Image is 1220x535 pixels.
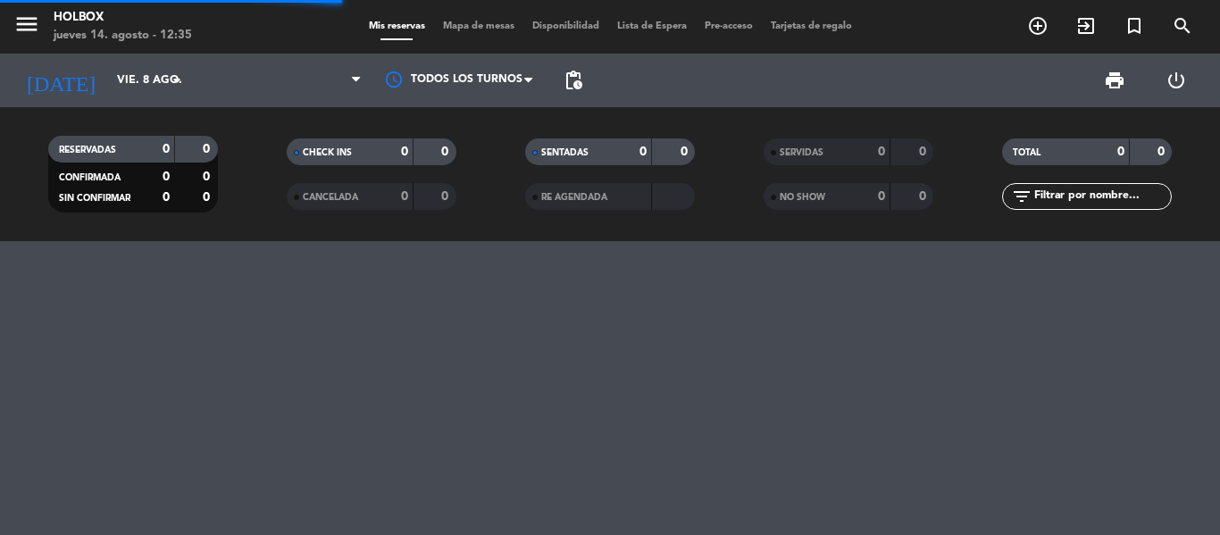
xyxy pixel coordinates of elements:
strong: 0 [919,190,930,203]
span: RESERVADAS [59,146,116,155]
strong: 0 [441,146,452,158]
span: CHECK INS [303,148,352,157]
span: Mapa de mesas [434,21,523,31]
span: SERVIDAS [780,148,823,157]
strong: 0 [441,190,452,203]
span: Disponibilidad [523,21,608,31]
i: menu [13,11,40,38]
strong: 0 [203,171,213,183]
i: exit_to_app [1075,15,1097,37]
strong: 0 [878,146,885,158]
strong: 0 [203,143,213,155]
strong: 0 [203,191,213,204]
span: Mis reservas [360,21,434,31]
strong: 0 [919,146,930,158]
span: Lista de Espera [608,21,696,31]
strong: 0 [401,146,408,158]
div: jueves 14. agosto - 12:35 [54,27,192,45]
span: print [1104,70,1125,91]
i: filter_list [1011,186,1032,207]
strong: 0 [681,146,691,158]
strong: 0 [878,190,885,203]
span: pending_actions [563,70,584,91]
span: RE AGENDADA [541,193,607,202]
span: SIN CONFIRMAR [59,194,130,203]
strong: 0 [163,171,170,183]
strong: 0 [1157,146,1168,158]
div: LOG OUT [1145,54,1207,107]
span: Tarjetas de regalo [762,21,861,31]
strong: 0 [1117,146,1124,158]
i: power_settings_new [1166,70,1187,91]
i: turned_in_not [1124,15,1145,37]
i: search [1172,15,1193,37]
span: SENTADAS [541,148,589,157]
strong: 0 [639,146,647,158]
input: Filtrar por nombre... [1032,187,1171,206]
span: Pre-acceso [696,21,762,31]
span: CANCELADA [303,193,358,202]
strong: 0 [163,191,170,204]
i: arrow_drop_down [166,70,188,91]
strong: 0 [163,143,170,155]
i: add_circle_outline [1027,15,1049,37]
strong: 0 [401,190,408,203]
i: [DATE] [13,61,108,100]
span: TOTAL [1013,148,1040,157]
span: NO SHOW [780,193,825,202]
span: CONFIRMADA [59,173,121,182]
div: Holbox [54,9,192,27]
button: menu [13,11,40,44]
